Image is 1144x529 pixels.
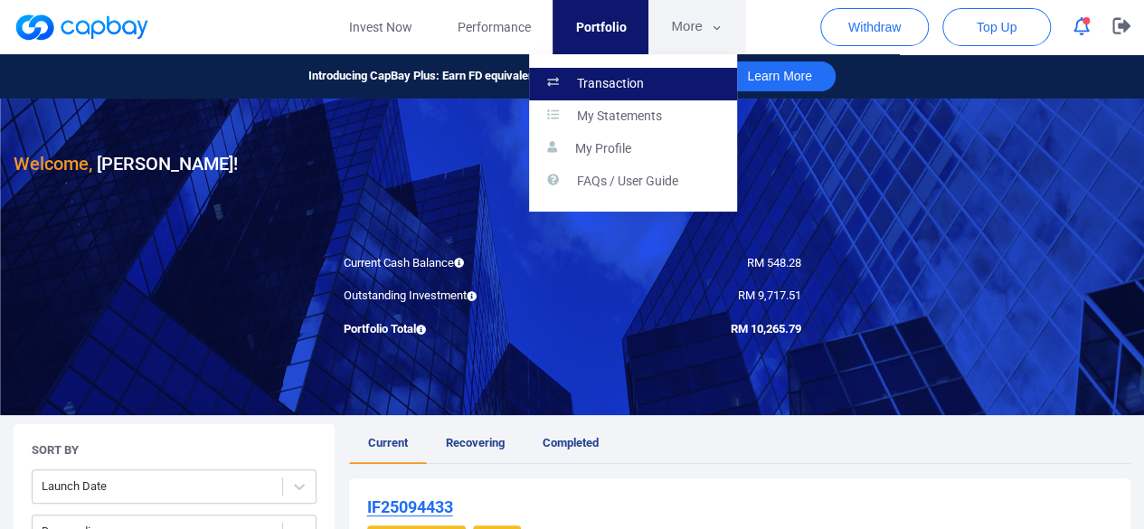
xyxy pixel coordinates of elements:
a: FAQs / User Guide [529,165,737,198]
p: My Profile [575,141,631,157]
a: Transaction [529,68,737,100]
a: My Statements [529,100,737,133]
p: FAQs / User Guide [577,174,678,190]
p: My Statements [577,109,662,125]
p: Transaction [577,76,644,92]
a: My Profile [529,133,737,165]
